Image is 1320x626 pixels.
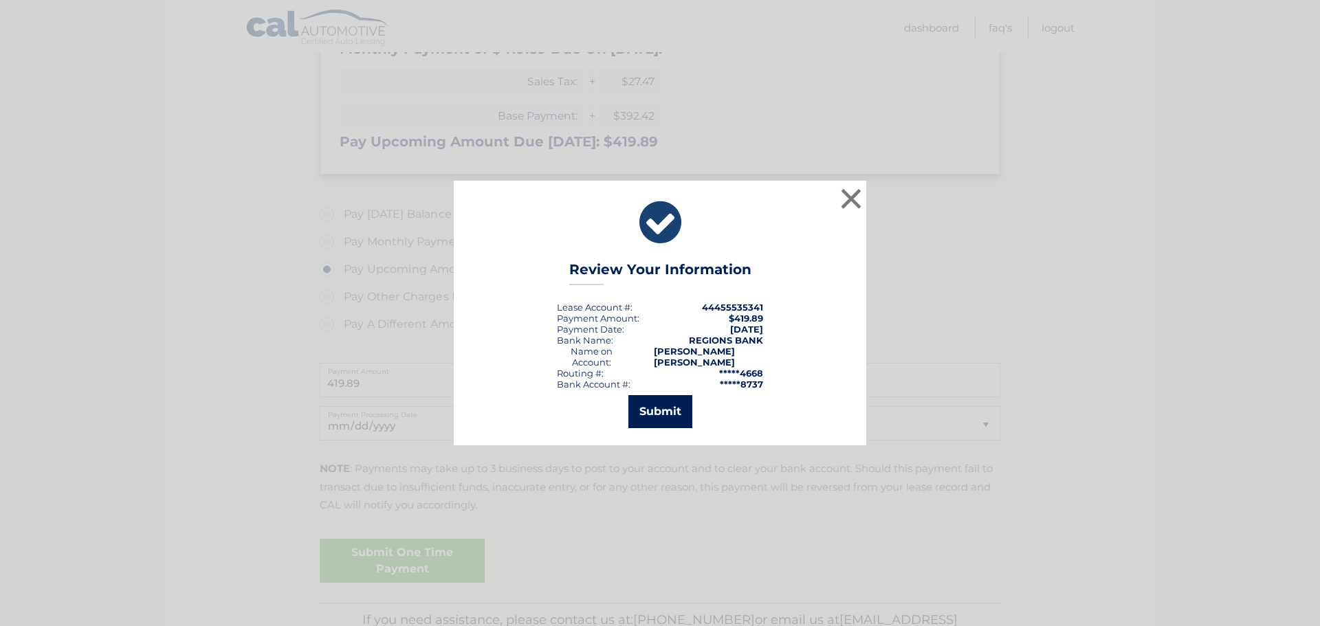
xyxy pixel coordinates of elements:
div: : [557,324,624,335]
span: [DATE] [730,324,763,335]
strong: 44455535341 [702,302,763,313]
span: $419.89 [729,313,763,324]
div: Bank Account #: [557,379,630,390]
strong: REGIONS BANK [689,335,763,346]
button: × [837,185,865,212]
div: Bank Name: [557,335,613,346]
strong: [PERSON_NAME] [PERSON_NAME] [654,346,735,368]
div: Routing #: [557,368,604,379]
div: Lease Account #: [557,302,632,313]
div: Name on Account: [557,346,626,368]
button: Submit [628,395,692,428]
h3: Review Your Information [569,261,751,285]
span: Payment Date [557,324,622,335]
div: Payment Amount: [557,313,639,324]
